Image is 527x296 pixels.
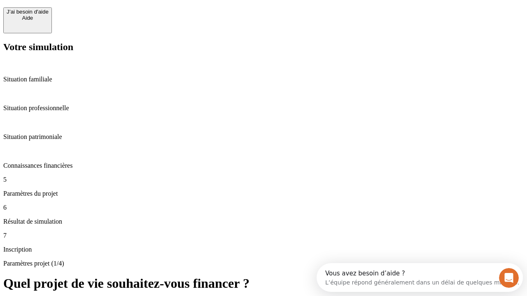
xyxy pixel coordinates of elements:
[3,260,524,267] p: Paramètres projet (1/4)
[3,3,227,26] div: Ouvrir le Messenger Intercom
[3,246,524,253] p: Inscription
[3,218,524,225] p: Résultat de simulation
[3,76,524,83] p: Situation familiale
[9,7,203,14] div: Vous avez besoin d’aide ?
[3,133,524,141] p: Situation patrimoniale
[317,263,523,292] iframe: Intercom live chat discovery launcher
[3,204,524,211] p: 6
[3,276,524,291] h1: Quel projet de vie souhaitez-vous financer ?
[3,7,52,33] button: J’ai besoin d'aideAide
[3,42,524,53] h2: Votre simulation
[3,162,524,169] p: Connaissances financières
[499,268,519,288] iframe: Intercom live chat
[3,232,524,239] p: 7
[3,176,524,183] p: 5
[3,104,524,112] p: Situation professionnelle
[9,14,203,22] div: L’équipe répond généralement dans un délai de quelques minutes.
[7,15,49,21] div: Aide
[3,190,524,197] p: Paramètres du projet
[7,9,49,15] div: J’ai besoin d'aide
